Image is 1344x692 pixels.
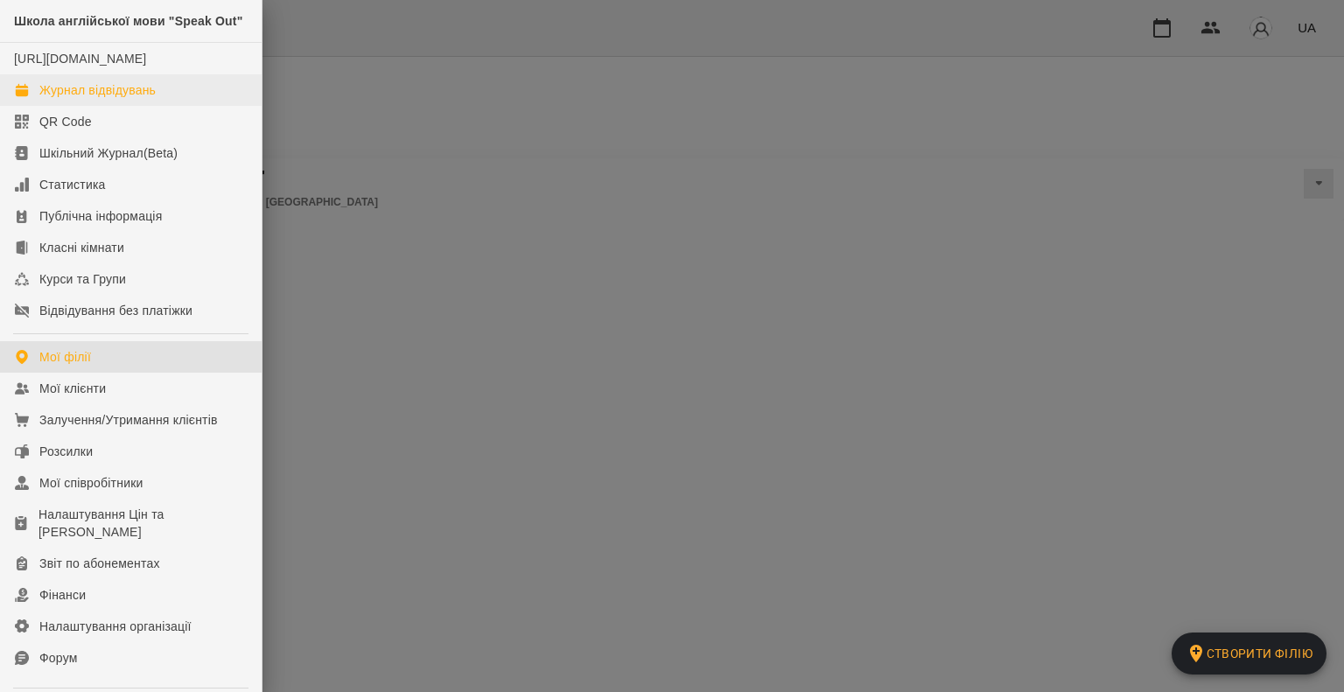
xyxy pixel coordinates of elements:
[39,270,126,288] div: Курси та Групи
[38,506,248,541] div: Налаштування Цін та [PERSON_NAME]
[39,649,78,667] div: Форум
[39,113,92,130] div: QR Code
[39,348,91,366] div: Мої філії
[39,81,156,99] div: Журнал відвідувань
[14,14,243,28] span: Школа англійської мови "Speak Out"
[39,443,93,460] div: Розсилки
[39,586,86,604] div: Фінанси
[39,302,192,319] div: Відвідування без платіжки
[39,144,178,162] div: Шкільний Журнал(Beta)
[39,380,106,397] div: Мої клієнти
[39,207,162,225] div: Публічна інформація
[39,618,192,635] div: Налаштування організації
[39,555,160,572] div: Звіт по абонементах
[14,52,146,66] a: [URL][DOMAIN_NAME]
[39,239,124,256] div: Класні кімнати
[39,176,106,193] div: Статистика
[39,474,143,492] div: Мої співробітники
[39,411,218,429] div: Залучення/Утримання клієнтів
